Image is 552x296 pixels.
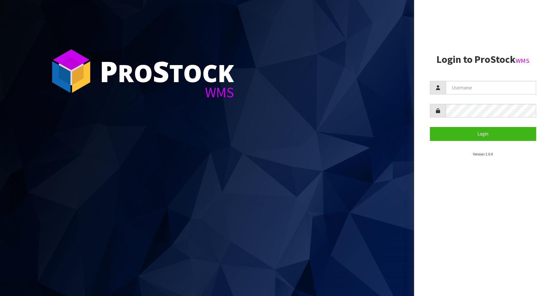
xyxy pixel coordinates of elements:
small: Version 1.0.0 [473,152,493,156]
div: ro tock [100,57,234,85]
h2: Login to ProStock [430,54,536,65]
div: WMS [100,85,234,100]
span: S [153,52,169,90]
input: Username [446,81,536,94]
span: P [100,52,118,90]
button: Login [430,127,536,141]
small: WMS [516,57,530,65]
img: ProStock Cube [47,47,95,95]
